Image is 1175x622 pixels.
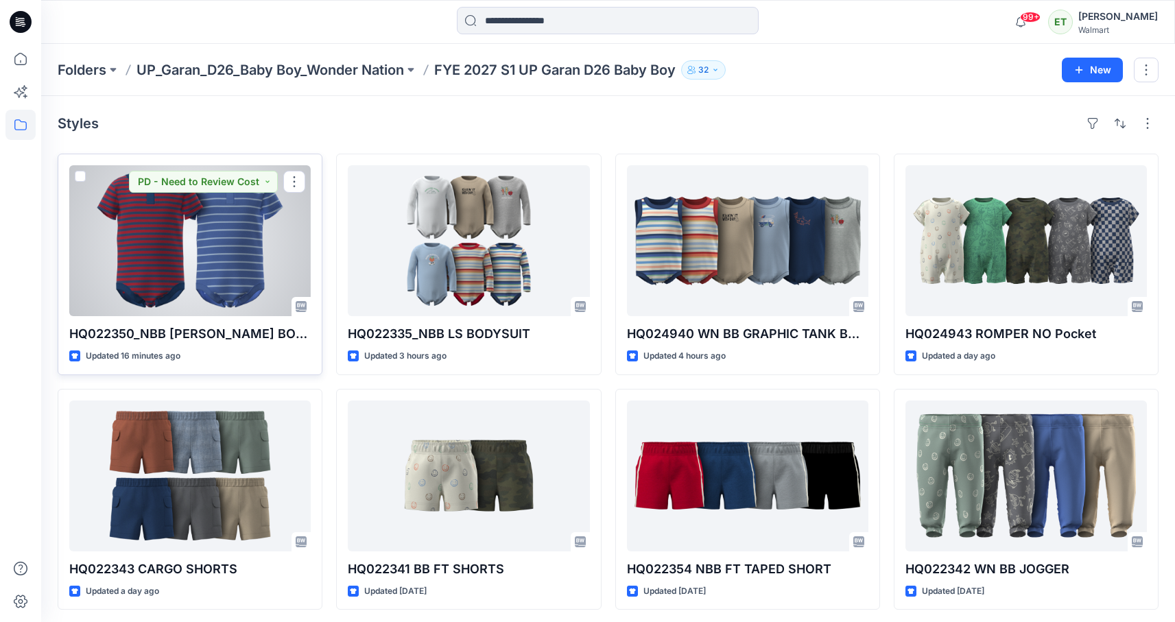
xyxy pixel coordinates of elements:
[698,62,709,77] p: 32
[137,60,404,80] a: UP_Garan_D26_Baby Boy_Wonder Nation
[643,584,706,599] p: Updated [DATE]
[348,400,589,551] a: HQ022341 BB FT SHORTS
[1062,58,1123,82] button: New
[364,584,427,599] p: Updated [DATE]
[1048,10,1073,34] div: ET
[434,60,676,80] p: FYE 2027 S1 UP Garan D26 Baby Boy
[364,349,447,363] p: Updated 3 hours ago
[348,324,589,344] p: HQ022335_NBB LS BODYSUIT
[627,560,868,579] p: HQ022354 NBB FT TAPED SHORT
[627,324,868,344] p: HQ024940 WN BB GRAPHIC TANK BODYSUIT
[905,400,1147,551] a: HQ022342 WN BB JOGGER
[69,560,311,579] p: HQ022343 CARGO SHORTS
[627,400,868,551] a: HQ022354 NBB FT TAPED SHORT
[922,349,995,363] p: Updated a day ago
[905,165,1147,316] a: HQ024943 ROMPER NO Pocket
[69,165,311,316] a: HQ022350_NBB SS HENLEY BODYSUIT
[681,60,726,80] button: 32
[1078,8,1158,25] div: [PERSON_NAME]
[643,349,726,363] p: Updated 4 hours ago
[69,324,311,344] p: HQ022350_NBB [PERSON_NAME] BODYSUIT
[905,560,1147,579] p: HQ022342 WN BB JOGGER
[58,60,106,80] a: Folders
[86,584,159,599] p: Updated a day ago
[348,165,589,316] a: HQ022335_NBB LS BODYSUIT
[58,115,99,132] h4: Styles
[348,560,589,579] p: HQ022341 BB FT SHORTS
[905,324,1147,344] p: HQ024943 ROMPER NO Pocket
[1020,12,1041,23] span: 99+
[69,400,311,551] a: HQ022343 CARGO SHORTS
[86,349,180,363] p: Updated 16 minutes ago
[1078,25,1158,35] div: Walmart
[627,165,868,316] a: HQ024940 WN BB GRAPHIC TANK BODYSUIT
[922,584,984,599] p: Updated [DATE]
